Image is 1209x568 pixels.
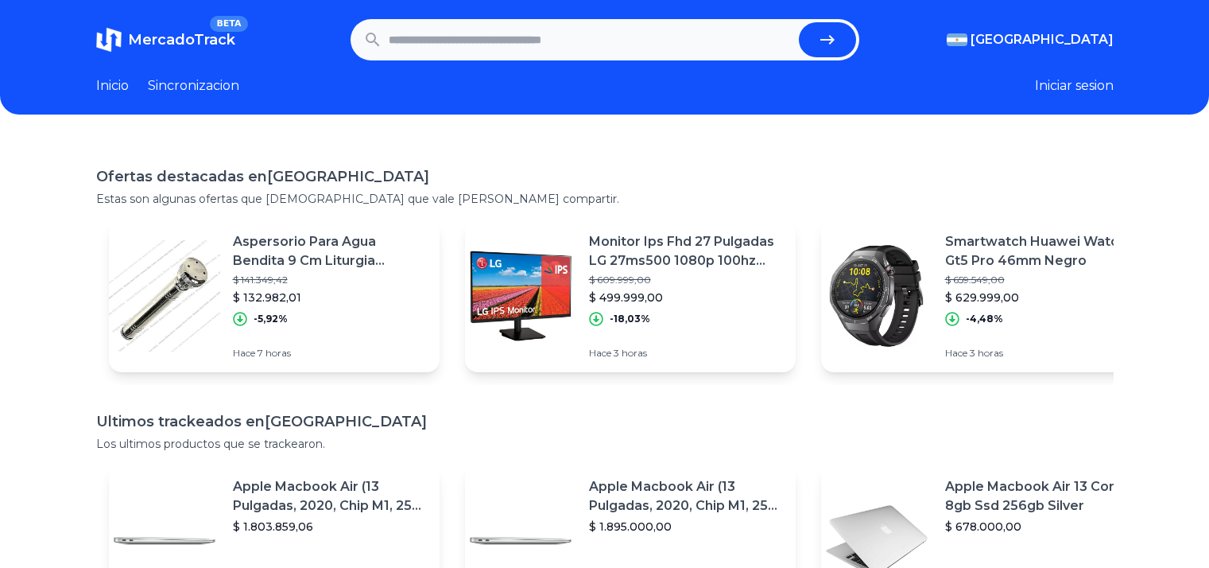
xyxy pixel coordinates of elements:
img: Featured image [109,240,220,352]
p: Smartwatch Huawei Watch Gt5 Pro 46mm Negro [945,232,1139,270]
a: Sincronizacion [148,76,239,95]
p: -4,48% [966,313,1003,325]
p: -18,03% [610,313,650,325]
img: MercadoTrack [96,27,122,53]
h1: Ultimos trackeados en [GEOGRAPHIC_DATA] [96,410,1114,433]
p: Apple Macbook Air (13 Pulgadas, 2020, Chip M1, 256 Gb De Ssd, 8 Gb De Ram) - Plata [589,477,783,515]
p: $ 678.000,00 [945,519,1139,535]
p: Aspersorio Para Agua Bendita 9 Cm Liturgia Apersorio [GEOGRAPHIC_DATA] [233,232,427,270]
p: $ 629.999,00 [945,290,1139,305]
a: MercadoTrackBETA [96,27,235,53]
button: Iniciar sesion [1035,76,1114,95]
p: Los ultimos productos que se trackearon. [96,436,1114,452]
img: Featured image [821,240,932,352]
p: Apple Macbook Air (13 Pulgadas, 2020, Chip M1, 256 Gb De Ssd, 8 Gb De Ram) - Plata [233,477,427,515]
span: [GEOGRAPHIC_DATA] [971,30,1114,49]
p: Hace 7 horas [233,347,427,360]
a: Featured imageAspersorio Para Agua Bendita 9 Cm Liturgia Apersorio [GEOGRAPHIC_DATA]$ 141.349,42$... [109,220,440,372]
span: BETA [210,16,247,32]
p: $ 1.895.000,00 [589,519,783,535]
a: Inicio [96,76,129,95]
p: Monitor Ips Fhd 27 Pulgadas LG 27ms500 1080p 100hz Hdmi Prm [589,232,783,270]
p: Hace 3 horas [589,347,783,360]
span: MercadoTrack [128,31,235,49]
p: $ 659.549,00 [945,274,1139,286]
p: Hace 3 horas [945,347,1139,360]
img: Argentina [947,33,967,46]
p: $ 141.349,42 [233,274,427,286]
p: $ 609.999,00 [589,274,783,286]
button: [GEOGRAPHIC_DATA] [947,30,1114,49]
img: Featured image [465,240,576,352]
p: -5,92% [254,313,288,325]
p: $ 132.982,01 [233,290,427,305]
p: Estas son algunas ofertas que [DEMOGRAPHIC_DATA] que vale [PERSON_NAME] compartir. [96,191,1114,207]
a: Featured imageSmartwatch Huawei Watch Gt5 Pro 46mm Negro$ 659.549,00$ 629.999,00-4,48%Hace 3 horas [821,220,1152,372]
h1: Ofertas destacadas en [GEOGRAPHIC_DATA] [96,165,1114,188]
p: $ 499.999,00 [589,290,783,305]
p: $ 1.803.859,06 [233,519,427,535]
a: Featured imageMonitor Ips Fhd 27 Pulgadas LG 27ms500 1080p 100hz Hdmi Prm$ 609.999,00$ 499.999,00... [465,220,796,372]
p: Apple Macbook Air 13 Core I5 8gb Ssd 256gb Silver [945,477,1139,515]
